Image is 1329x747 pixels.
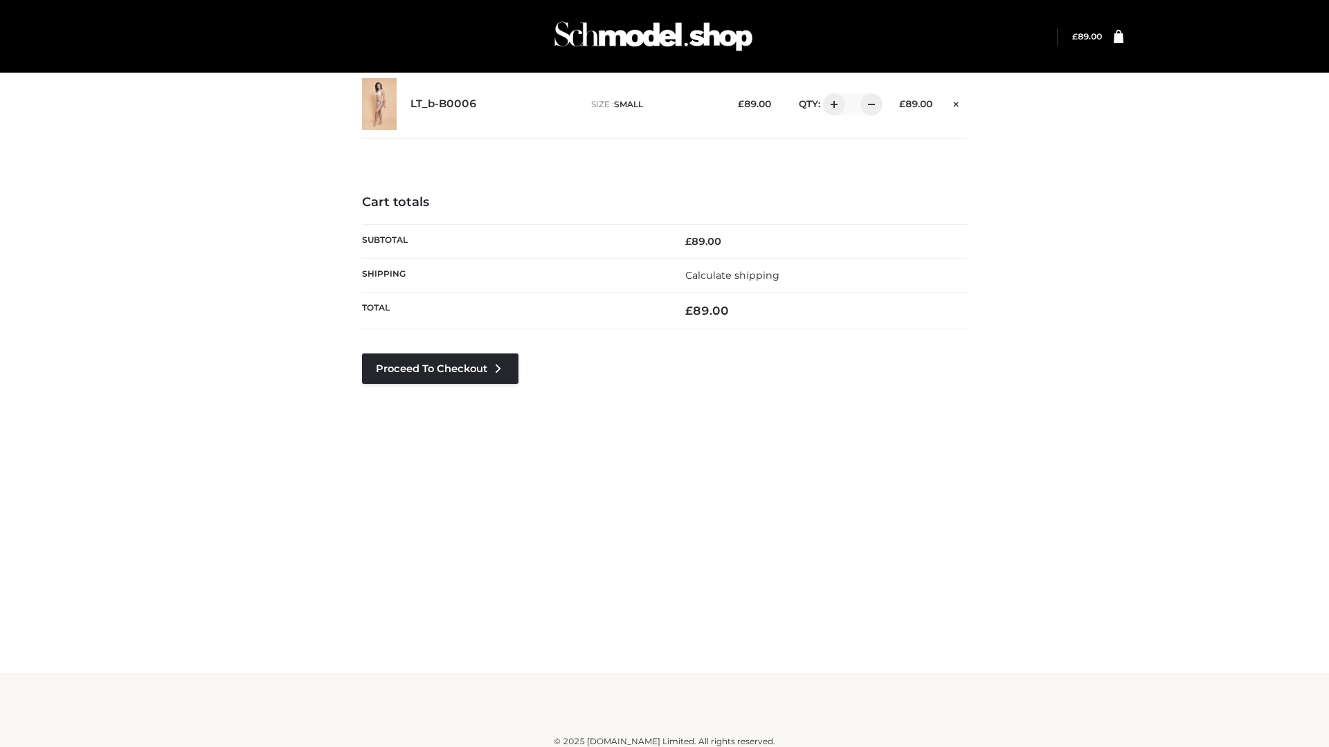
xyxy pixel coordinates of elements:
bdi: 89.00 [899,98,932,109]
span: £ [738,98,744,109]
div: QTY: [785,93,878,116]
span: £ [899,98,905,109]
bdi: 89.00 [685,304,729,317]
a: £89.00 [1072,31,1102,41]
th: Total [362,293,664,329]
th: Shipping [362,258,664,292]
bdi: 89.00 [685,235,721,248]
span: £ [1072,31,1078,41]
span: SMALL [614,99,643,109]
a: Calculate shipping [685,269,779,282]
bdi: 89.00 [1072,31,1102,41]
a: Proceed to Checkout [362,353,518,384]
a: Remove this item [946,93,967,111]
img: Schmodel Admin 964 [550,9,757,64]
p: size : [591,98,716,111]
a: LT_b-B0006 [410,98,477,111]
th: Subtotal [362,224,664,258]
bdi: 89.00 [738,98,771,109]
span: £ [685,235,691,248]
span: £ [685,304,693,317]
h4: Cart totals [362,195,967,210]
